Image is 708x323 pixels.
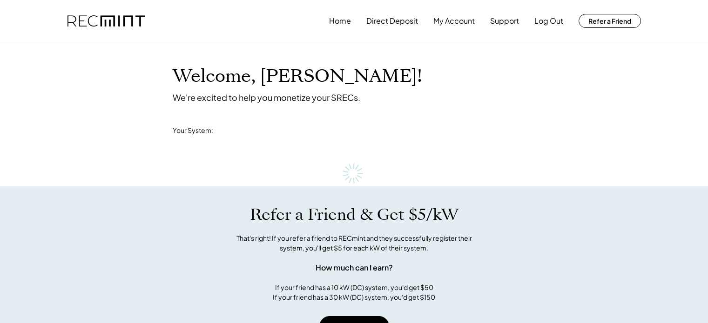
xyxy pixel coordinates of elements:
[490,12,519,30] button: Support
[534,12,563,30] button: Log Out
[226,233,482,253] div: That's right! If you refer a friend to RECmint and they successfully register their system, you'l...
[273,283,435,302] div: If your friend has a 10 kW (DC) system, you'd get $50 If your friend has a 30 kW (DC) system, you...
[250,205,459,224] h1: Refer a Friend & Get $5/kW
[433,12,475,30] button: My Account
[366,12,418,30] button: Direct Deposit
[329,12,351,30] button: Home
[67,15,145,27] img: recmint-logotype%403x.png
[316,262,393,273] div: How much can I earn?
[173,126,213,135] div: Your System:
[579,14,641,28] button: Refer a Friend
[173,92,360,103] div: We're excited to help you monetize your SRECs.
[173,66,422,87] h1: Welcome, [PERSON_NAME]!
